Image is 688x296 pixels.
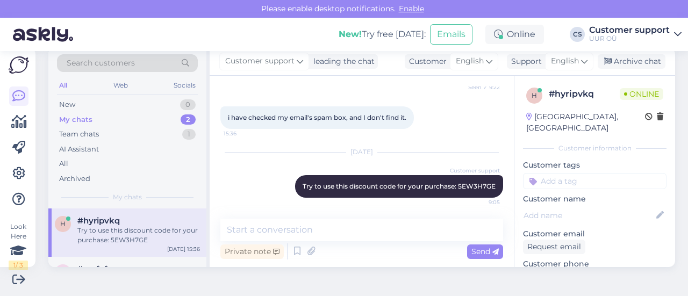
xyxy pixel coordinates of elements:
div: Customer support [589,26,670,34]
div: My chats [59,114,92,125]
span: Send [471,247,499,256]
div: Support [507,56,542,67]
div: [DATE] 15:36 [167,245,200,253]
p: Customer email [523,228,666,240]
div: Web [111,78,130,92]
p: Customer tags [523,160,666,171]
div: [DATE] [220,147,503,157]
div: Try free [DATE]: [339,28,426,41]
div: Team chats [59,129,99,140]
b: New! [339,29,362,39]
span: 15:36 [224,129,264,138]
div: [GEOGRAPHIC_DATA], [GEOGRAPHIC_DATA] [526,111,645,134]
span: Try to use this discount code for your purchase: 5EW3H7GE [303,182,496,190]
span: #hyripvkq [77,216,120,226]
p: Customer name [523,193,666,205]
span: h [60,220,66,228]
span: My chats [113,192,142,202]
div: leading the chat [309,56,375,67]
div: New [59,99,75,110]
input: Add name [524,210,654,221]
input: Add a tag [523,173,666,189]
div: Online [485,25,544,44]
div: Customer [405,56,447,67]
div: 1 / 3 [9,261,28,270]
div: 0 [180,99,196,110]
div: Request email [523,240,585,254]
div: AI Assistant [59,144,99,155]
div: # hyripvkq [549,88,620,100]
span: English [551,55,579,67]
span: h [532,91,537,99]
div: UUR OÜ [589,34,670,43]
div: Archive chat [598,54,665,69]
div: Customer information [523,143,666,153]
div: Socials [171,78,198,92]
a: Customer supportUUR OÜ [589,26,682,43]
button: Emails [430,24,472,45]
div: 1 [182,129,196,140]
div: Private note [220,244,284,259]
span: 9:05 [460,198,500,206]
span: Online [620,88,663,100]
span: Customer support [450,167,500,175]
div: Look Here [9,222,28,270]
div: All [59,158,68,169]
p: Customer phone [523,258,666,270]
span: i have checked my email's spam box, and I don't find it. [228,113,406,121]
span: #msfafzgv [77,264,122,274]
span: Search customers [67,57,135,69]
div: CS [570,27,585,42]
div: Try to use this discount code for your purchase: 5EW3H7GE [77,226,200,245]
img: Askly Logo [9,56,29,74]
div: Archived [59,174,90,184]
div: All [57,78,69,92]
span: Customer support [225,55,295,67]
span: Seen ✓ 9:22 [460,83,500,91]
span: English [456,55,484,67]
span: Enable [396,4,427,13]
div: 2 [181,114,196,125]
